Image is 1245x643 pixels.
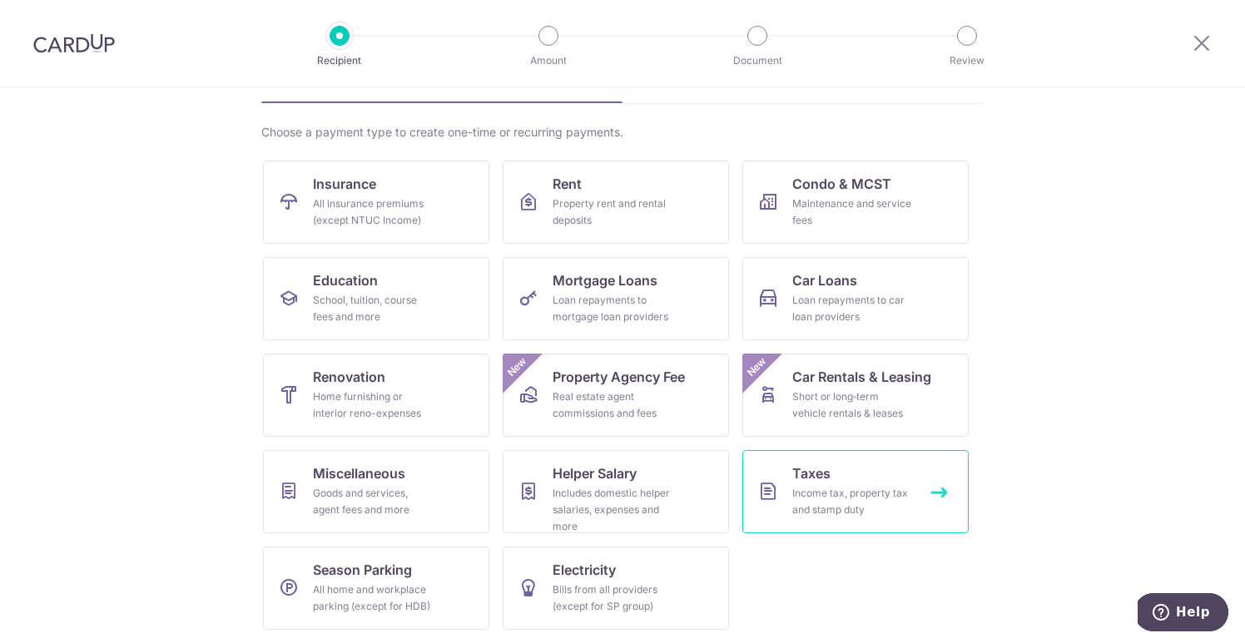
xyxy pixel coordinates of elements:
a: Property Agency FeeReal estate agent commissions and feesNew [503,354,729,437]
p: Review [905,52,1029,69]
a: Car LoansLoan repayments to car loan providers [742,257,969,340]
span: New [743,354,771,381]
a: TaxesIncome tax, property tax and stamp duty [742,450,969,533]
div: Bills from all providers (except for SP group) [553,581,672,615]
a: RentProperty rent and rental deposits [503,161,729,244]
a: Helper SalaryIncludes domestic helper salaries, expenses and more [503,450,729,533]
p: Document [696,52,819,69]
img: CardUp [33,33,115,53]
span: Education [313,270,378,290]
span: Miscellaneous [313,463,405,483]
div: All insurance premiums (except NTUC Income) [313,195,433,229]
div: Loan repayments to mortgage loan providers [553,292,672,325]
a: RenovationHome furnishing or interior reno-expenses [263,354,489,437]
a: Mortgage LoansLoan repayments to mortgage loan providers [503,257,729,340]
span: Renovation [313,367,385,387]
div: Loan repayments to car loan providers [792,292,912,325]
p: Amount [487,52,610,69]
span: Rent [553,174,582,194]
span: Helper Salary [553,463,637,483]
a: ElectricityBills from all providers (except for SP group) [503,547,729,630]
a: Condo & MCSTMaintenance and service fees [742,161,969,244]
span: Car Loans [792,270,857,290]
div: Maintenance and service fees [792,195,912,229]
a: Season ParkingAll home and workplace parking (except for HDB) [263,547,489,630]
span: Insurance [313,174,376,194]
span: Electricity [553,560,616,580]
a: EducationSchool, tuition, course fees and more [263,257,489,340]
div: Home furnishing or interior reno-expenses [313,388,433,422]
span: Property Agency Fee [553,367,685,387]
p: Recipient [278,52,401,69]
div: Real estate agent commissions and fees [553,388,672,422]
span: Help [38,12,72,27]
div: Property rent and rental deposits [553,195,672,229]
div: Short or long‑term vehicle rentals & leases [792,388,912,422]
div: Choose a payment type to create one-time or recurring payments. [261,124,984,141]
iframe: Opens a widget where you can find more information [1138,593,1228,635]
div: Goods and services, agent fees and more [313,485,433,518]
span: Taxes [792,463,831,483]
div: All home and workplace parking (except for HDB) [313,581,433,615]
div: School, tuition, course fees and more [313,292,433,325]
a: Car Rentals & LeasingShort or long‑term vehicle rentals & leasesNew [742,354,969,437]
span: Car Rentals & Leasing [792,367,931,387]
a: MiscellaneousGoods and services, agent fees and more [263,450,489,533]
a: InsuranceAll insurance premiums (except NTUC Income) [263,161,489,244]
span: Mortgage Loans [553,270,657,290]
span: Season Parking [313,560,412,580]
span: New [503,354,531,381]
span: Condo & MCST [792,174,891,194]
div: Income tax, property tax and stamp duty [792,485,912,518]
div: Includes domestic helper salaries, expenses and more [553,485,672,535]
